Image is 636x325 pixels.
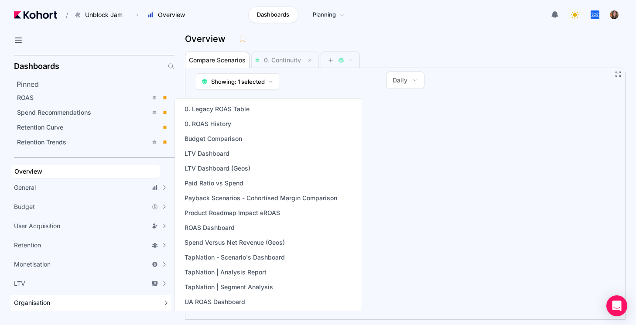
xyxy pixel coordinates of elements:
span: Unblock Jam [85,10,123,19]
a: TapNation | Analysis Report [182,266,269,278]
div: Open Intercom Messenger [606,295,627,316]
a: Payback Scenarios - Cohortised Margin Comparison [182,192,340,204]
span: Product Roadmap Impact eROAS [185,209,280,217]
a: Dashboards [248,7,298,23]
a: ROAS Dashboard [182,222,237,234]
span: LTV [14,279,25,288]
span: Retention [14,241,41,250]
a: TapNation | Segment Analysis [182,281,276,293]
span: Compare Scenarios [189,57,246,63]
span: LTV Dashboard (Geos) [185,164,250,173]
span: Overview [14,168,42,175]
a: Budget Comparison [182,133,245,145]
a: TapNation - Scenario's Dashboard [182,251,287,263]
a: Product Roadmap Impact eROAS [182,207,283,219]
span: Daily [393,76,407,85]
a: Planning [304,7,354,23]
img: logo_tapnation_logo_20240723112628242335.jpg [591,10,599,19]
a: Overview [11,165,160,178]
a: ROAS [14,91,172,104]
span: TapNation - Scenario's Dashboard [185,253,285,262]
span: 0. Legacy ROAS Table [185,105,250,113]
span: Spend Recommendations [17,109,91,116]
span: Dashboards [257,10,289,19]
a: 0. ROAS History [182,118,234,130]
a: Paid Ratio vs Spend [182,177,246,189]
span: Retention Trends [17,138,66,146]
span: Payback Scenarios - Cohortised Margin Comparison [185,194,337,202]
button: Showing: 1 selected [196,73,279,90]
button: Fullscreen [615,71,622,78]
span: Spend Versus Net Revenue (Geos) [185,238,285,247]
span: Overview [158,10,185,19]
a: Spend Versus Net Revenue (Geos) [182,236,287,249]
span: 0. Continuity [264,56,301,64]
span: User Acquisition [14,222,60,230]
span: Organisation [14,298,50,307]
a: Retention Curve [14,121,172,134]
h2: Dashboards [14,62,59,70]
span: Showing: 1 selected [211,77,265,86]
span: ROAS [17,94,34,101]
img: Kohort logo [14,11,57,19]
span: TapNation | Segment Analysis [185,283,273,291]
a: 0. Legacy ROAS Table [182,103,252,115]
span: › [134,11,140,18]
a: Spend Recommendations [14,106,172,119]
button: Overview [143,7,194,22]
span: UA ROAS Dashboard [185,298,245,306]
span: General [14,183,36,192]
button: Daily [386,72,424,89]
a: Retention Trends [14,136,172,149]
h2: Pinned [17,79,174,89]
span: Planning [313,10,336,19]
span: TapNation | Analysis Report [185,268,267,277]
a: LTV Dashboard [182,147,232,160]
span: Budget [14,202,35,211]
span: Budget Comparison [185,134,242,143]
a: UA ROAS Dashboard [182,296,248,308]
button: Unblock Jam [70,7,132,22]
h3: Overview [185,34,231,43]
span: Paid Ratio vs Spend [185,179,243,188]
span: 0. ROAS History [185,120,231,128]
a: LTV Dashboard (Geos) [182,162,253,174]
span: Retention Curve [17,123,63,131]
span: LTV Dashboard [185,149,229,158]
span: / [59,10,68,20]
span: ROAS Dashboard [185,223,235,232]
span: Monetisation [14,260,51,269]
